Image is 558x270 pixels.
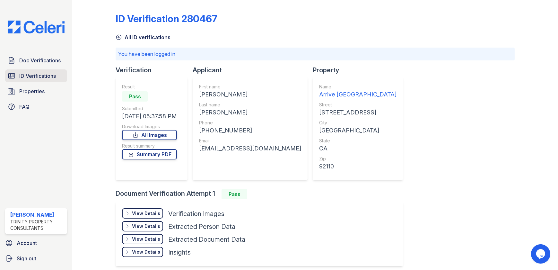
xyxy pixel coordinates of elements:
a: ID Verifications [5,69,67,82]
a: Sign out [3,252,70,265]
div: Verification Images [168,209,224,218]
div: Email [199,138,301,144]
div: 92110 [319,162,397,171]
div: Zip [319,156,397,162]
div: Name [319,84,397,90]
div: View Details [132,210,160,217]
a: All Images [122,130,177,140]
a: Account [3,237,70,249]
div: [GEOGRAPHIC_DATA] [319,126,397,135]
div: Pass [122,91,148,102]
div: Extracted Document Data [168,235,245,244]
a: Summary PDF [122,149,177,159]
a: Doc Verifications [5,54,67,67]
span: Sign out [17,255,36,262]
div: CA [319,144,397,153]
div: Street [319,102,397,108]
div: Submitted [122,105,177,112]
span: Account [17,239,37,247]
div: Applicant [193,66,313,75]
div: [EMAIL_ADDRESS][DOMAIN_NAME] [199,144,301,153]
div: Property [313,66,408,75]
img: CE_Logo_Blue-a8612792a0a2168367f1c8372b55b34899dd931a85d93a1a3d3e32e68fde9ad4.png [3,21,70,33]
div: Arrive [GEOGRAPHIC_DATA] [319,90,397,99]
div: Extracted Person Data [168,222,235,231]
div: [STREET_ADDRESS] [319,108,397,117]
span: FAQ [19,103,30,111]
div: Document Verification Attempt 1 [116,189,408,199]
div: [PERSON_NAME] [199,90,301,99]
div: Download Images [122,123,177,130]
iframe: chat widget [531,244,552,264]
a: Properties [5,85,67,98]
div: Insights [168,248,191,257]
div: Verification [116,66,193,75]
div: ID Verification 280467 [116,13,217,24]
div: State [319,138,397,144]
div: [DATE] 05:37:58 PM [122,112,177,121]
div: Phone [199,120,301,126]
p: You have been logged in [118,50,512,58]
div: City [319,120,397,126]
div: Trinity Property Consultants [10,219,65,231]
div: View Details [132,236,160,242]
div: [PERSON_NAME] [10,211,65,219]
div: [PERSON_NAME] [199,108,301,117]
div: [PHONE_NUMBER] [199,126,301,135]
span: Doc Verifications [19,57,61,64]
div: Result [122,84,177,90]
a: All ID verifications [116,33,170,41]
div: Last name [199,102,301,108]
div: View Details [132,223,160,230]
a: FAQ [5,100,67,113]
div: View Details [132,249,160,255]
div: Result summary [122,143,177,149]
div: First name [199,84,301,90]
a: Name Arrive [GEOGRAPHIC_DATA] [319,84,397,99]
span: ID Verifications [19,72,56,80]
span: Properties [19,87,45,95]
div: Pass [222,189,247,199]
